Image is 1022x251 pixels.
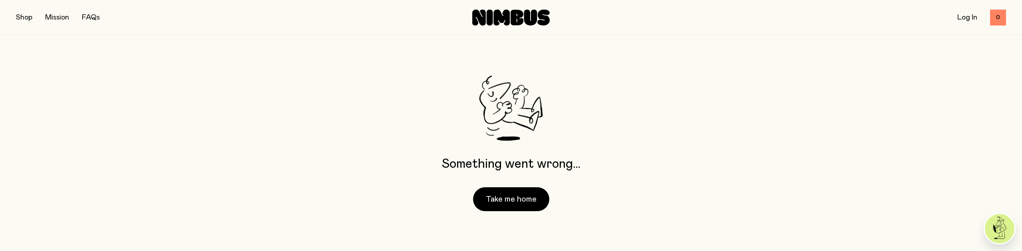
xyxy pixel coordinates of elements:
a: Log In [957,14,977,21]
img: agent [985,214,1014,243]
a: Mission [45,14,69,21]
a: FAQs [82,14,100,21]
button: Take me home [473,187,549,211]
p: Something went wrong… [442,157,580,171]
button: 0 [990,10,1006,25]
